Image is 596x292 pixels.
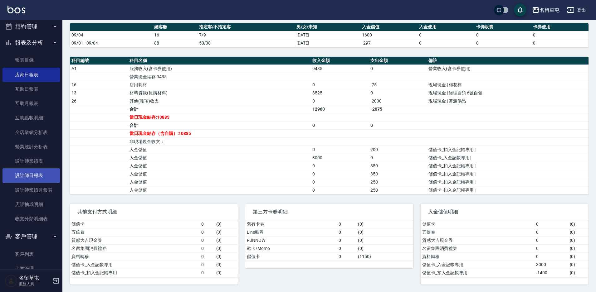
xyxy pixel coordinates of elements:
td: 0 [369,89,427,97]
td: 現場現金 | 普渡供品 [427,97,589,105]
td: 0 [311,97,369,105]
td: 0 [311,146,369,154]
button: save [514,4,526,16]
td: 0 [311,170,369,178]
td: 50/38 [198,39,295,47]
span: 入金儲值明細 [428,209,581,215]
th: 備註 [427,57,589,65]
td: ( 0 ) [568,252,589,261]
td: 0 [311,178,369,186]
th: 卡券販賣 [475,23,532,31]
table: a dense table [245,220,413,261]
td: 0 [535,228,568,236]
td: [DATE] [295,31,360,39]
button: 報表及分析 [2,35,60,51]
td: 0 [337,236,357,244]
td: 儲值卡_扣入金記帳專用 | [427,178,589,186]
td: 入金儲值 [128,162,311,170]
a: 互助日報表 [2,82,60,96]
a: 報表目錄 [2,53,60,67]
td: 0 [311,162,369,170]
a: 設計師日報表 [2,168,60,183]
td: ( 0 ) [568,236,589,244]
td: ( 0 ) [356,228,413,236]
button: 名留草屯 [530,4,562,17]
td: ( 0 ) [568,261,589,269]
td: 0 [200,220,215,228]
td: 0 [475,31,532,39]
a: 店販抽成明細 [2,197,60,212]
td: 合計 [128,121,311,129]
td: 1600 [360,31,418,39]
th: 收入金額 [311,57,369,65]
th: 卡券使用 [531,23,589,31]
td: Line酷券 [245,228,337,236]
td: 0 [418,31,475,39]
th: 科目編號 [70,57,128,65]
td: ( 0 ) [215,228,238,236]
td: 儲值卡 [70,220,200,228]
td: 儲值卡 [245,252,337,261]
td: 0 [531,39,589,47]
td: 9435 [311,65,369,73]
td: 合計 [128,105,311,113]
td: 16 [70,81,128,89]
td: -2000 [369,97,427,105]
td: 營業收入(含卡券使用) [427,65,589,73]
td: FUNNOW [245,236,337,244]
td: 0 [337,220,357,228]
td: 09/04 [70,31,153,39]
td: 3000 [311,154,369,162]
a: 客戶列表 [2,247,60,261]
span: 第三方卡券明細 [253,209,406,215]
td: 0 [311,81,369,89]
td: ( 0 ) [356,236,413,244]
td: 0 [337,252,357,261]
td: ( 0 ) [215,261,238,269]
td: 250 [369,186,427,194]
td: 3525 [311,89,369,97]
td: 0 [200,236,215,244]
td: 店用耗材 [128,81,311,89]
td: -297 [360,39,418,47]
a: 設計師業績月報表 [2,183,60,197]
td: 350 [369,162,427,170]
a: 全店業績分析表 [2,125,60,140]
td: 0 [369,121,427,129]
td: 0 [200,261,215,269]
td: 0 [475,39,532,47]
td: ( 0 ) [356,244,413,252]
td: 儲值卡_扣入金記帳專用 | [427,170,589,178]
td: ( 0 ) [568,244,589,252]
td: 入金儲值 [128,146,311,154]
td: 儲值卡_扣入金記帳專用 | [427,146,589,154]
td: ( 0 ) [215,269,238,277]
table: a dense table [70,23,589,47]
a: 卡券管理 [2,261,60,276]
img: Logo [7,6,25,13]
td: A1 [70,65,128,73]
td: 儲值卡 [421,220,535,228]
td: 0 [535,236,568,244]
span: 其他支付方式明細 [77,209,230,215]
td: 服務收入(含卡券使用) [128,65,311,73]
p: 服務人員 [19,281,51,287]
td: 儲值卡_扣入金記帳專用 [421,269,535,277]
th: 科目名稱 [128,57,311,65]
th: 總客數 [153,23,198,31]
td: 3000 [535,261,568,269]
td: 0 [418,39,475,47]
a: 互助點數明細 [2,111,60,125]
th: 入金儲值 [360,23,418,31]
a: 互助月報表 [2,96,60,111]
td: 0 [535,252,568,261]
td: 資料轉移 [70,252,200,261]
td: 0 [337,228,357,236]
td: 現場現金 | 棉花棒 [427,81,589,89]
a: 收支分類明細表 [2,212,60,226]
td: 材料貨款(員購材料) [128,89,311,97]
td: 其他(雜項)收支 [128,97,311,105]
td: 0 [531,31,589,39]
td: 0 [337,244,357,252]
h5: 名留草屯 [19,275,51,281]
